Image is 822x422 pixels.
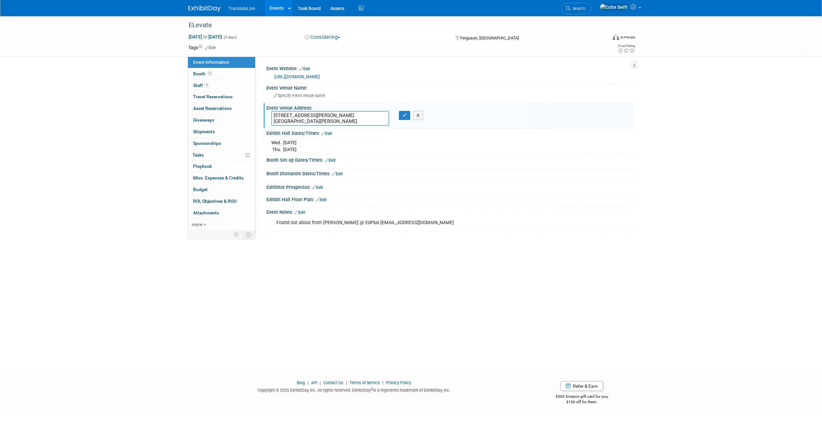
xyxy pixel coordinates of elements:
[242,230,255,239] td: Toggle Event Tabs
[193,141,221,146] span: Sponsorships
[188,138,255,149] a: Sponsorships
[272,216,563,229] div: Found out about from [PERSON_NAME] @ EdPlus [EMAIL_ADDRESS][DOMAIN_NAME]
[283,139,297,146] td: [DATE]
[371,387,373,391] sup: ®
[193,117,214,123] span: Giveaways
[204,83,209,88] span: 1
[283,146,297,153] td: [DATE]
[188,80,255,91] a: Staff1
[530,390,634,405] div: $500 Amazon gift card for you,
[569,34,636,43] div: Event Format
[193,106,232,111] span: Asset Reservations
[600,4,628,11] img: Colte Swift
[299,67,310,71] a: Edit
[266,195,634,203] div: Exhibit Hall Floor Plan:
[188,172,255,184] a: Misc. Expenses & Credits
[188,161,255,172] a: Playbook
[193,71,213,76] span: Booth
[188,44,216,51] td: Tags
[193,83,209,88] span: Staff
[193,164,212,169] span: Playbook
[266,207,634,216] div: Event Notes:
[381,380,385,385] span: |
[188,5,221,12] img: ExhibitDay
[332,172,343,176] a: Edit
[321,131,332,136] a: Edit
[188,149,255,161] a: Tasks
[618,44,635,48] div: Event Rating
[188,126,255,137] a: Shipments
[231,230,242,239] td: Personalize Event Tab Strip
[192,152,204,157] span: Tasks
[460,36,519,40] span: Ferguson, [GEOGRAPHIC_DATA]
[188,68,255,80] a: Booth
[266,83,634,91] div: Event Venue Name:
[193,60,229,65] span: Event Information
[386,380,411,385] a: Privacy Policy
[193,175,244,180] span: Misc. Expenses & Credits
[188,386,520,393] div: Copyright © 2025 ExhibitDay, Inc. All rights reserved. ExhibitDay is a registered trademark of Ex...
[311,380,317,385] a: API
[188,103,255,114] a: Asset Reservations
[266,128,634,137] div: Exhibit Hall Dates/Times:
[302,34,343,41] button: Considering
[312,185,323,190] a: Edit
[186,19,598,31] div: ELevate
[193,187,208,192] span: Budget
[318,380,322,385] span: |
[228,6,255,11] span: TranslateLive
[413,111,423,120] button: X
[188,207,255,219] a: Attachments
[188,219,255,230] a: more
[266,169,634,177] div: Booth Dismantle Dates/Times:
[193,210,219,215] span: Attachments
[266,182,634,191] div: Exhibitor Prospectus:
[316,198,327,202] a: Edit
[188,57,255,68] a: Event Information
[193,94,233,99] span: Travel Reservations
[207,71,213,76] span: Booth not reserved yet
[266,103,634,111] div: Event Venue Address:
[188,91,255,103] a: Travel Reservations
[274,93,325,98] span: Specify event venue name
[188,34,222,40] span: [DATE] [DATE]
[192,222,202,227] span: more
[274,74,320,79] a: [URL][DOMAIN_NAME]
[188,184,255,195] a: Budget
[323,380,343,385] a: Contact Us
[620,35,635,40] div: In-Person
[530,399,634,405] div: $150 off for them.
[188,114,255,126] a: Giveaways
[295,210,305,215] a: Edit
[560,381,603,391] a: Refer & Earn
[266,64,634,72] div: Event Website:
[271,146,283,153] td: Thu.
[344,380,349,385] span: |
[193,129,215,134] span: Shipments
[349,380,380,385] a: Terms of Service
[306,380,310,385] span: |
[223,35,237,39] span: (3 days)
[325,158,336,163] a: Edit
[202,34,208,39] span: to
[562,3,591,14] a: Search
[193,199,236,204] span: ROI, Objectives & ROO
[205,46,216,50] a: Edit
[613,35,619,40] img: Format-Inperson.png
[570,6,585,11] span: Search
[266,155,634,164] div: Booth Set-up Dates/Times:
[297,380,305,385] a: Blog
[188,196,255,207] a: ROI, Objectives & ROO
[271,139,283,146] td: Wed.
